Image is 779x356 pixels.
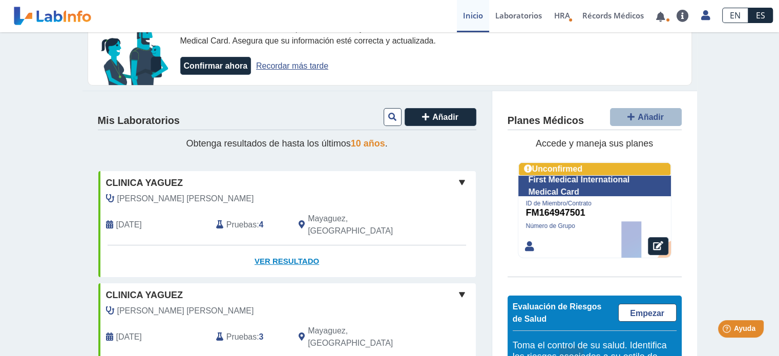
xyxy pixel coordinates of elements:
[536,138,653,149] span: Accede y maneja sus planes
[554,10,570,20] span: HRA
[226,219,257,231] span: Pruebas
[610,108,682,126] button: Añadir
[106,176,183,190] span: Clinica Yaguez
[116,331,142,343] span: 2024-08-13
[722,8,748,23] a: EN
[308,213,421,237] span: Mayaguez, PR
[180,24,514,45] span: su información clínica muestra que has estado bajo la cubierta de First Medical International Med...
[259,220,264,229] b: 4
[405,108,476,126] button: Añadir
[117,193,254,205] span: Torres Santana, Melanie
[259,332,264,341] b: 3
[432,113,458,121] span: Añadir
[186,138,387,149] span: Obtenga resultados de hasta los últimos .
[630,309,664,318] span: Empezar
[226,331,257,343] span: Pruebas
[180,57,251,75] button: Confirmar ahora
[513,302,602,323] span: Evaluación de Riesgos de Salud
[98,115,180,127] h4: Mis Laboratorios
[208,213,291,237] div: :
[508,115,584,127] h4: Planes Médicos
[256,61,328,70] a: Recordar más tarde
[106,288,183,302] span: Clinica Yaguez
[98,245,476,278] a: Ver Resultado
[116,219,142,231] span: 2025-08-19
[748,8,773,23] a: ES
[638,113,664,121] span: Añadir
[117,305,254,317] span: Aquino Cebollero, Ivan
[208,325,291,349] div: :
[618,304,677,322] a: Empezar
[351,138,385,149] span: 10 años
[308,325,421,349] span: Mayaguez, PR
[688,316,768,345] iframe: Help widget launcher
